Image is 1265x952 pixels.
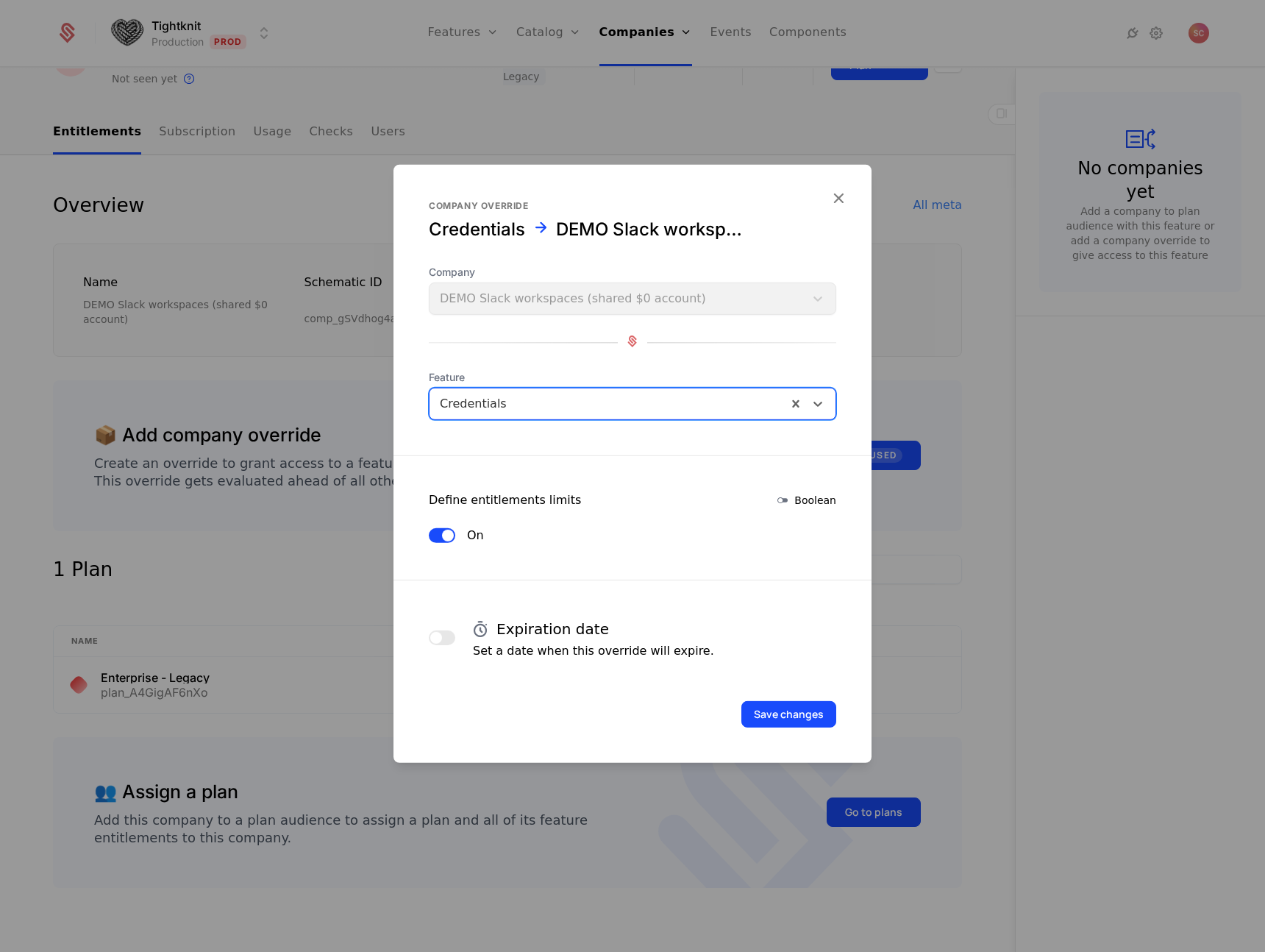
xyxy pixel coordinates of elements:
h4: Expiration date [496,619,609,639]
span: Feature [429,370,836,385]
span: Boolean [794,493,836,508]
button: Save changes [741,701,836,728]
div: Credentials [429,218,525,241]
div: Define entitlements limits [429,491,581,509]
div: Company override [429,200,836,212]
label: On [467,527,484,544]
span: Company [429,265,836,280]
p: Set a date when this override will expire. [473,642,714,660]
div: DEMO Slack workspaces (shared $0 account) [556,218,746,241]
